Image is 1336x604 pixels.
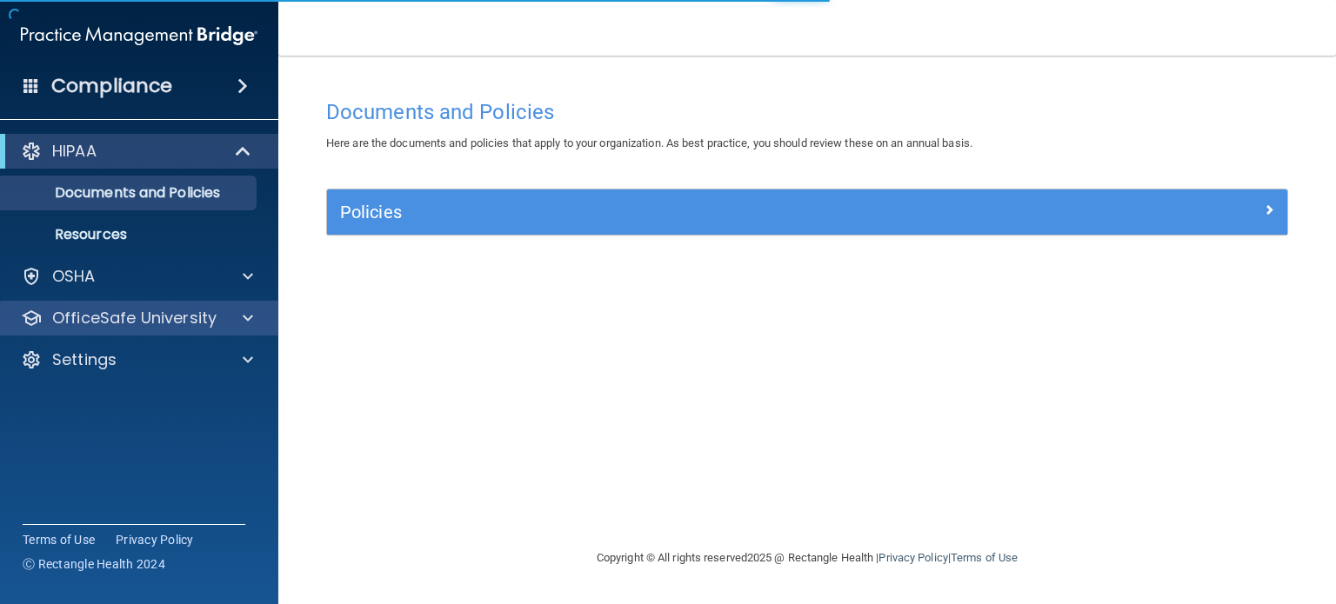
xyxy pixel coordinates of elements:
[878,551,947,564] a: Privacy Policy
[52,266,96,287] p: OSHA
[52,349,117,370] p: Settings
[326,136,972,149] span: Here are the documents and policies that apply to your organization. As best practice, you should...
[51,74,172,98] h4: Compliance
[490,530,1125,586] div: Copyright © All rights reserved 2025 @ Rectangle Health | |
[23,531,95,548] a: Terms of Use
[21,18,257,53] img: PMB logo
[52,141,97,162] p: HIPAA
[340,198,1274,226] a: Policies
[52,308,217,329] p: OfficeSafe University
[21,141,252,162] a: HIPAA
[951,551,1018,564] a: Terms of Use
[21,308,253,329] a: OfficeSafe University
[21,266,253,287] a: OSHA
[116,531,194,548] a: Privacy Policy
[21,349,253,370] a: Settings
[11,184,249,202] p: Documents and Policies
[23,555,165,573] span: Ⓒ Rectangle Health 2024
[326,101,1288,123] h4: Documents and Policies
[11,226,249,243] p: Resources
[340,202,1034,222] h5: Policies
